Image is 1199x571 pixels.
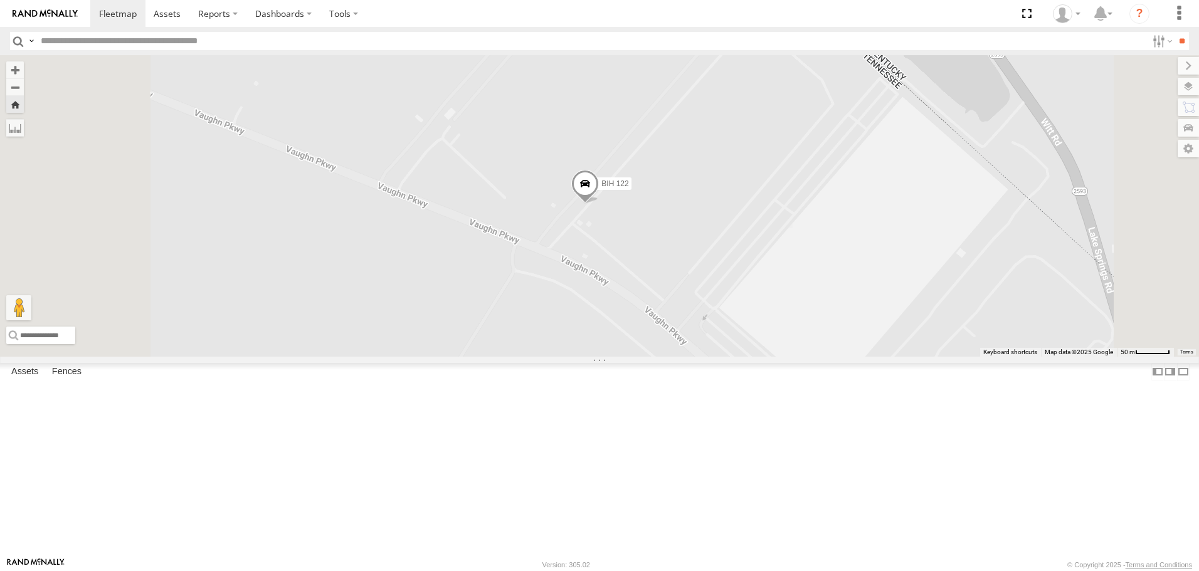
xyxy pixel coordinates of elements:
label: Dock Summary Table to the Left [1151,363,1164,381]
span: BIH 122 [601,179,628,188]
span: 50 m [1121,348,1135,355]
div: Version: 305.02 [542,561,590,568]
label: Hide Summary Table [1177,363,1190,381]
label: Dock Summary Table to the Right [1164,363,1176,381]
i: ? [1129,4,1149,24]
a: Terms and Conditions [1126,561,1192,568]
label: Map Settings [1178,140,1199,157]
img: rand-logo.svg [13,9,78,18]
button: Zoom Home [6,96,24,113]
label: Measure [6,119,24,137]
span: Map data ©2025 Google [1045,348,1113,355]
a: Terms [1180,349,1193,354]
div: Nele . [1048,4,1085,23]
label: Search Filter Options [1148,32,1175,50]
button: Zoom out [6,78,24,96]
label: Fences [46,364,88,381]
label: Search Query [26,32,36,50]
div: © Copyright 2025 - [1067,561,1192,568]
button: Map Scale: 50 m per 52 pixels [1117,348,1174,357]
button: Keyboard shortcuts [983,348,1037,357]
button: Zoom in [6,61,24,78]
button: Drag Pegman onto the map to open Street View [6,295,31,320]
a: Visit our Website [7,558,65,571]
label: Assets [5,364,45,381]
